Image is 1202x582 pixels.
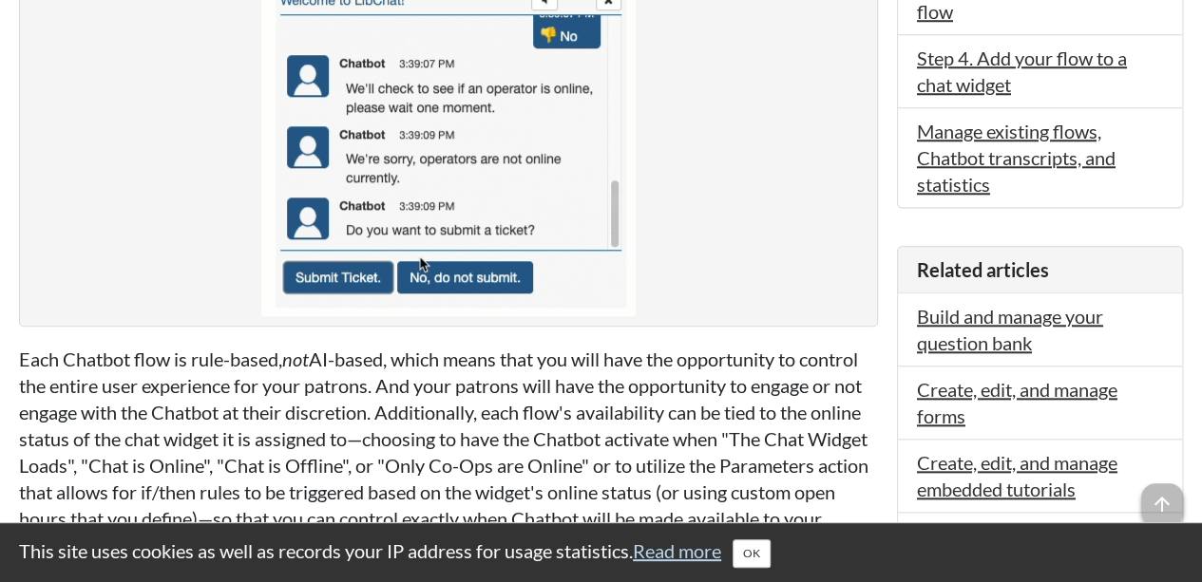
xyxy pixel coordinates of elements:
[917,378,1117,427] a: Create, edit, and manage forms
[917,47,1127,96] a: Step 4. Add your flow to a chat widget
[917,305,1103,354] a: Build and manage your question bank
[917,258,1049,281] span: Related articles
[917,120,1116,196] a: Manage existing flows, Chatbot transcripts, and statistics
[917,451,1117,500] a: Create, edit, and manage embedded tutorials
[1141,485,1183,508] a: arrow_upward
[733,539,771,568] button: Close
[19,346,878,558] p: Each Chatbot flow is rule-based, AI-based, which means that you will have the opportunity to cont...
[282,347,309,370] em: not
[633,539,721,562] a: Read more
[1141,483,1183,525] span: arrow_upward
